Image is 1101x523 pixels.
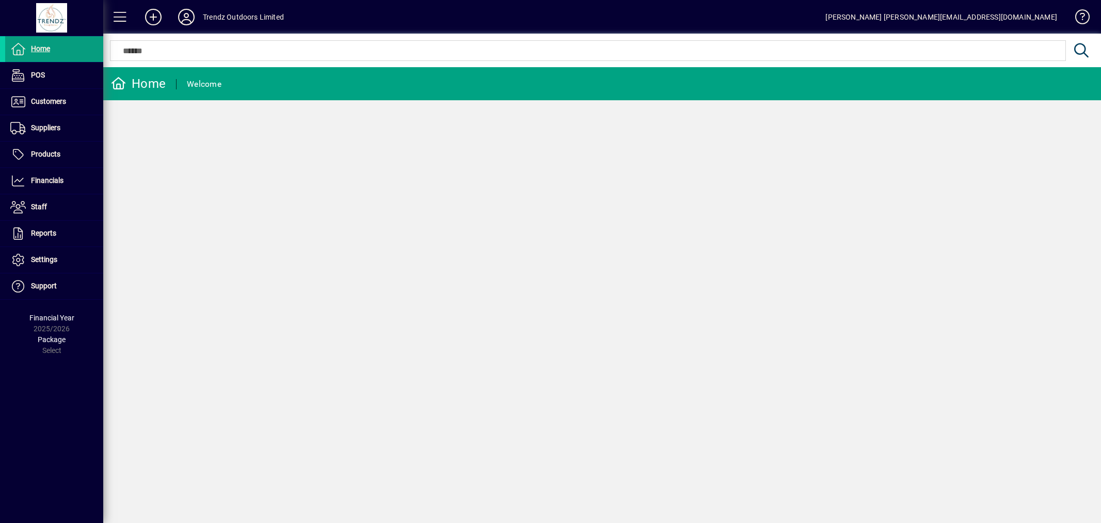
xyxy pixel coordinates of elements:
[1067,2,1088,36] a: Knowledge Base
[31,255,57,264] span: Settings
[825,9,1057,25] div: [PERSON_NAME] [PERSON_NAME][EMAIL_ADDRESS][DOMAIN_NAME]
[5,142,103,167] a: Products
[5,247,103,273] a: Settings
[203,9,284,25] div: Trendz Outdoors Limited
[31,44,50,53] span: Home
[31,229,56,237] span: Reports
[5,115,103,141] a: Suppliers
[5,63,103,88] a: POS
[5,273,103,299] a: Support
[187,76,221,93] div: Welcome
[137,8,170,26] button: Add
[5,221,103,247] a: Reports
[5,168,103,194] a: Financials
[31,176,63,184] span: Financials
[5,194,103,220] a: Staff
[5,89,103,115] a: Customers
[31,150,60,158] span: Products
[31,203,47,211] span: Staff
[31,97,66,105] span: Customers
[111,75,166,92] div: Home
[31,124,60,132] span: Suppliers
[29,314,74,322] span: Financial Year
[31,71,45,79] span: POS
[38,335,66,344] span: Package
[170,8,203,26] button: Profile
[31,282,57,290] span: Support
